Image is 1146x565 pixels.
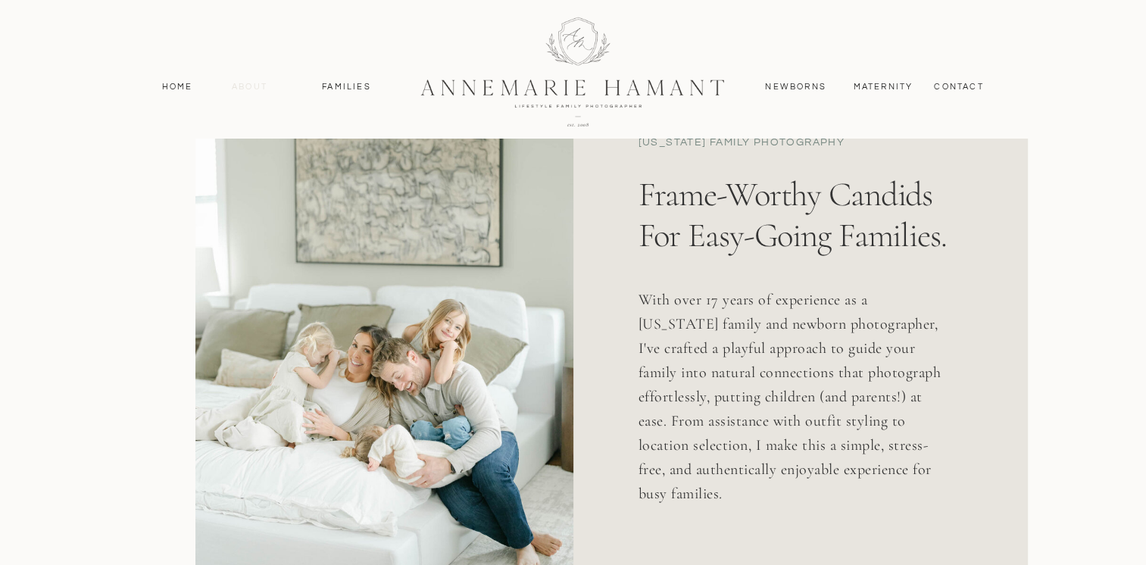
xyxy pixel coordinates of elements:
p: With over 17 years of experience as a [US_STATE] family and newborn photographer, I've crafted a ... [639,288,943,548]
p: Frame-worthy candids for easy-going families. [639,174,959,262]
a: contact [926,80,992,94]
a: Home [155,80,200,94]
i: . [719,485,723,503]
a: MAternity [854,80,912,94]
a: Newborns [760,80,832,94]
a: Families [313,80,381,94]
h2: [US_STATE] family Photography [639,136,1003,155]
a: About [228,80,272,94]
